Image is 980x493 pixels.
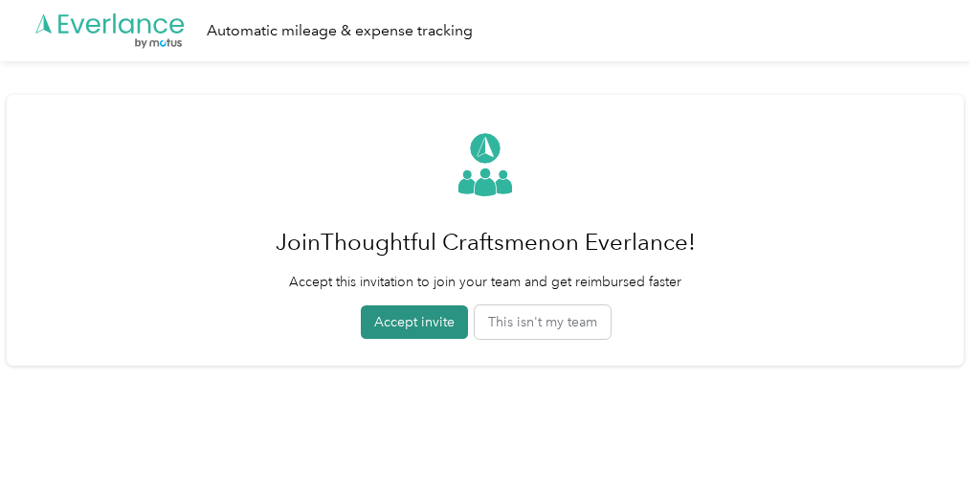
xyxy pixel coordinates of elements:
[361,305,468,339] button: Accept invite
[207,19,473,43] div: Automatic mileage & expense tracking
[276,272,696,292] p: Accept this invitation to join your team and get reimbursed faster
[276,219,696,265] h1: Join Thoughtful Craftsmen on Everlance!
[475,305,611,339] button: This isn't my team
[873,386,980,493] iframe: Everlance-gr Chat Button Frame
